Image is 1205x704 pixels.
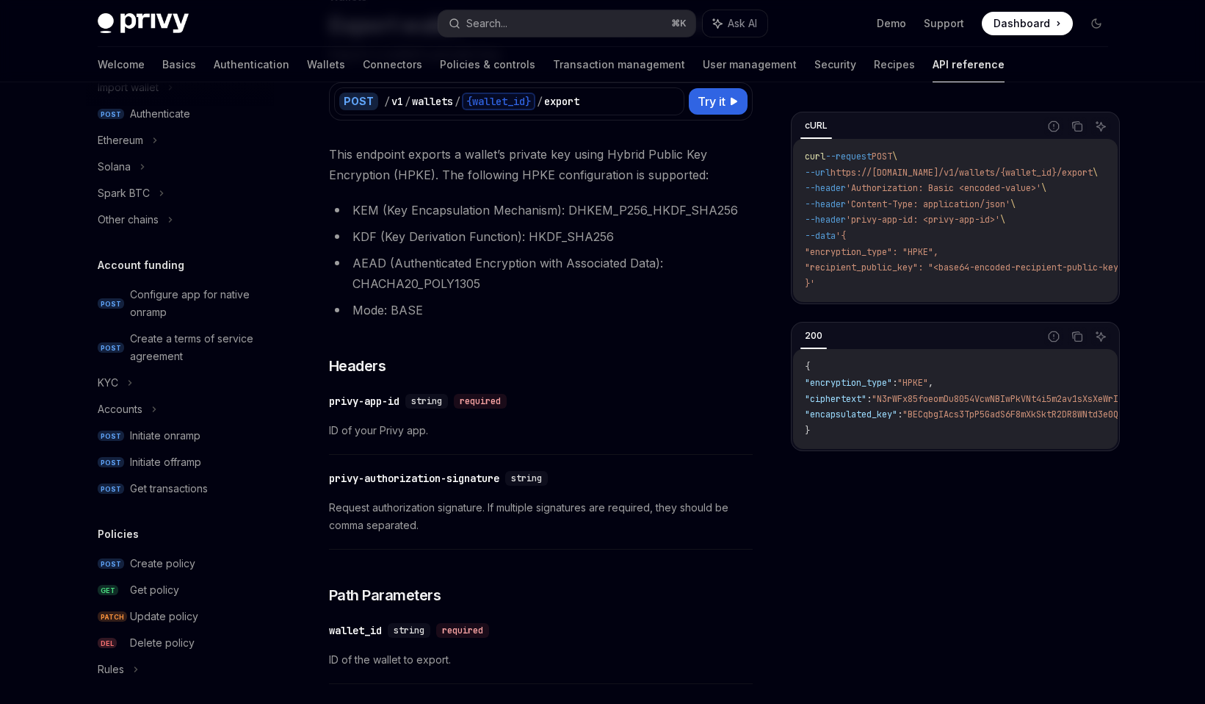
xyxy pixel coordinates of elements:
[130,608,198,625] div: Update policy
[98,484,124,495] span: POST
[130,330,265,365] div: Create a terms of service agreement
[800,117,832,134] div: cURL
[86,577,274,603] a: GETGet policy
[391,94,403,109] div: v1
[307,47,345,82] a: Wallets
[98,611,127,622] span: PATCH
[86,475,274,502] a: POSTGet transactions
[544,94,579,109] div: export
[462,93,535,110] div: {wallet_id}
[329,585,441,606] span: Path Parameters
[671,18,687,29] span: ⌘ K
[130,634,195,652] div: Delete policy
[98,661,124,678] div: Rules
[98,401,142,418] div: Accounts
[329,226,753,247] li: KDF (Key Derivation Function): HKDF_SHA256
[728,16,757,31] span: Ask AI
[130,555,195,572] div: Create policy
[98,109,124,120] span: POST
[86,101,274,127] a: POSTAuthenticate
[800,327,827,345] div: 200
[329,422,753,439] span: ID of your Privy app.
[130,480,208,498] div: Get transactions
[846,182,1041,194] span: 'Authorization: Basic <encoded-value>'
[892,151,897,162] span: \
[86,326,274,370] a: POSTCreate a terms of service agreement
[98,457,124,468] span: POST
[98,585,118,596] span: GET
[846,198,1010,210] span: 'Content-Type: application/json'
[466,15,507,32] div: Search...
[329,651,753,669] span: ID of the wallet to export.
[329,200,753,220] li: KEM (Key Encapsulation Mechanism): DHKEM_P256_HKDF_SHA256
[98,184,150,202] div: Spark BTC
[982,12,1073,35] a: Dashboard
[836,230,846,242] span: '{
[455,94,460,109] div: /
[892,377,897,389] span: :
[162,47,196,82] a: Basics
[1093,167,1098,179] span: \
[98,298,124,309] span: POST
[98,431,124,442] span: POST
[411,395,442,407] span: string
[130,105,190,123] div: Authenticate
[537,94,543,109] div: /
[98,13,189,34] img: dark logo
[897,409,902,420] span: :
[436,623,489,638] div: required
[329,300,753,320] li: Mode: BASE
[1091,117,1110,136] button: Ask AI
[130,286,265,321] div: Configure app for native onramp
[214,47,289,82] a: Authentication
[329,623,382,638] div: wallet_id
[872,151,892,162] span: POST
[98,374,118,392] div: KYC
[1044,327,1063,346] button: Report incorrect code
[86,281,274,326] a: POSTConfigure app for native onramp
[339,93,378,110] div: POST
[1068,327,1087,346] button: Copy the contents from the code block
[877,16,906,31] a: Demo
[994,16,1050,31] span: Dashboard
[86,423,274,449] a: POSTInitiate onramp
[98,158,131,176] div: Solana
[329,499,753,534] span: Request authorization signature. If multiple signatures are required, they should be comma separa...
[933,47,1005,82] a: API reference
[384,94,390,109] div: /
[805,262,1129,273] span: "recipient_public_key": "<base64-encoded-recipient-public-key>"
[805,409,897,420] span: "encapsulated_key"
[689,88,748,115] button: Try it
[405,94,410,109] div: /
[1085,12,1108,35] button: Toggle dark mode
[805,182,846,194] span: --header
[329,471,499,486] div: privy-authorization-signature
[897,377,928,389] span: "HPKE"
[846,214,1000,226] span: 'privy-app-id: <privy-app-id>'
[874,47,915,82] a: Recipes
[412,94,453,109] div: wallets
[805,167,831,179] span: --url
[363,47,422,82] a: Connectors
[130,453,201,471] div: Initiate offramp
[1044,117,1063,136] button: Report incorrect code
[394,625,424,636] span: string
[98,211,159,229] div: Other chains
[511,473,542,484] span: string
[98,47,145,82] a: Welcome
[329,144,753,185] span: This endpoint exports a wallet’s private key using Hybrid Public Key Encryption (HPKE). The follo...
[805,246,938,258] span: "encryption_type": "HPKE",
[1091,327,1110,346] button: Ask AI
[86,603,274,630] a: PATCHUpdate policy
[805,151,825,162] span: curl
[825,151,872,162] span: --request
[329,394,399,409] div: privy-app-id
[805,214,846,226] span: --header
[805,425,810,437] span: }
[698,93,725,110] span: Try it
[805,361,810,373] span: {
[866,393,872,405] span: :
[805,198,846,210] span: --header
[831,167,1093,179] span: https://[DOMAIN_NAME]/v1/wallets/{wallet_id}/export
[924,16,964,31] a: Support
